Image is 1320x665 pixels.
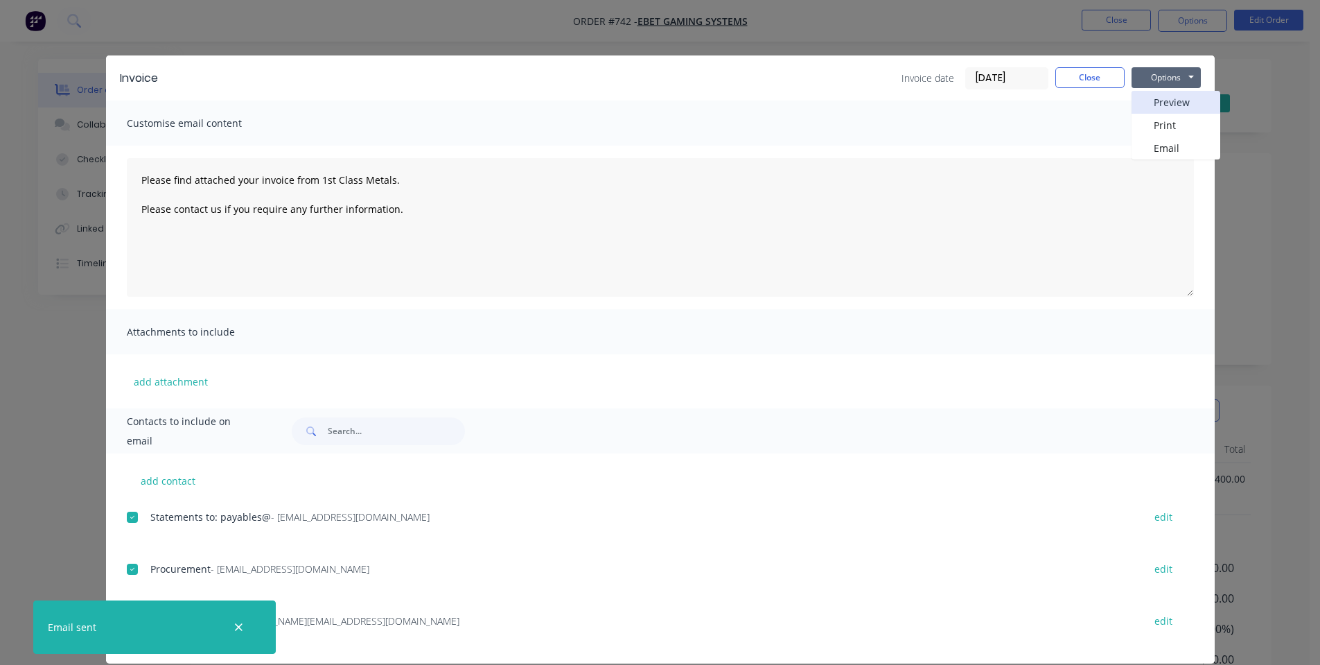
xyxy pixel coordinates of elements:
span: - [PERSON_NAME][EMAIL_ADDRESS][DOMAIN_NAME] [228,614,459,628]
span: Contacts to include on email [127,412,258,451]
button: Options [1132,67,1201,88]
textarea: Please find attached your invoice from 1st Class Metals. Please contact us if you require any fur... [127,158,1194,297]
button: Close [1055,67,1125,88]
button: edit [1146,560,1181,578]
span: - [EMAIL_ADDRESS][DOMAIN_NAME] [211,562,369,576]
button: add contact [127,470,210,491]
button: Print [1132,114,1220,137]
button: edit [1146,508,1181,526]
span: Invoice date [901,71,954,85]
span: Procurement [150,562,211,576]
span: Statements to: payables@ [150,510,271,524]
div: Email sent [48,620,96,634]
span: Attachments to include [127,322,279,342]
button: add attachment [127,371,215,392]
button: Preview [1132,91,1220,114]
button: edit [1146,612,1181,630]
input: Search... [328,417,465,445]
div: Invoice [120,70,158,87]
span: Customise email content [127,114,279,133]
button: Email [1132,137,1220,159]
span: - [EMAIL_ADDRESS][DOMAIN_NAME] [271,510,430,524]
